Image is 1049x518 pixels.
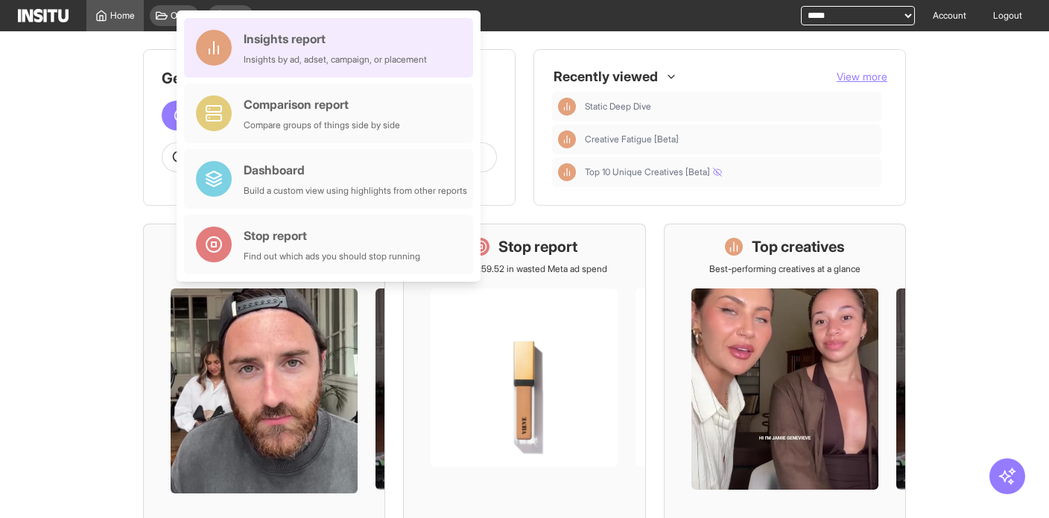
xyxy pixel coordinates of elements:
[585,133,875,145] span: Creative Fatigue [Beta]
[558,163,576,181] div: Insights
[244,95,400,113] div: Comparison report
[244,185,467,197] div: Build a custom view using highlights from other reports
[585,166,875,178] span: Top 10 Unique Creatives [Beta]
[442,263,607,275] p: Save £4,259.52 in wasted Meta ad spend
[585,166,722,178] span: Top 10 Unique Creatives [Beta]
[244,227,420,244] div: Stop report
[558,98,576,116] div: Insights
[585,101,651,113] span: Static Deep Dive
[244,119,400,131] div: Compare groups of things side by side
[244,161,467,179] div: Dashboard
[162,101,311,130] button: Create a new report
[498,236,577,257] h1: Stop report
[229,10,247,22] span: New
[110,10,135,22] span: Home
[558,130,576,148] div: Insights
[244,30,427,48] div: Insights report
[18,9,69,22] img: Logo
[244,250,420,262] div: Find out which ads you should stop running
[837,69,887,84] button: View more
[171,10,193,22] span: Open
[244,54,427,66] div: Insights by ad, adset, campaign, or placement
[585,101,875,113] span: Static Deep Dive
[709,263,861,275] p: Best-performing creatives at a glance
[585,133,679,145] span: Creative Fatigue [Beta]
[837,70,887,83] span: View more
[162,68,497,89] h1: Get started
[752,236,845,257] h1: Top creatives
